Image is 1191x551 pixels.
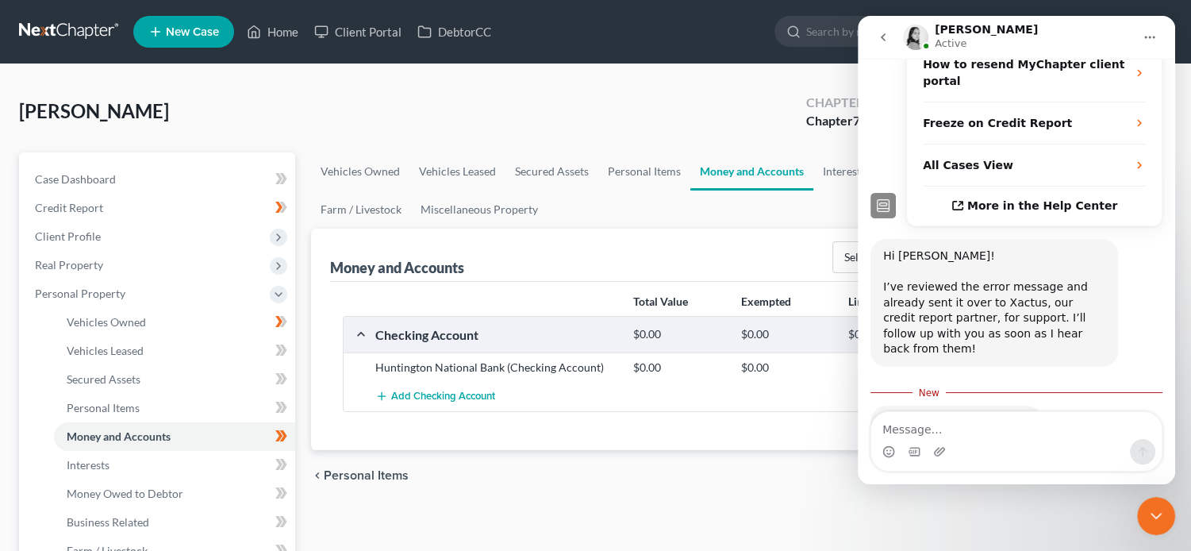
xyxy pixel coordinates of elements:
[625,360,732,376] div: $0.00
[806,17,951,46] input: Search by name...
[733,327,840,342] div: $0.00
[740,295,790,308] strong: Exempted
[324,469,409,482] span: Personal Items
[806,94,864,112] div: Chapter
[54,422,295,451] a: Money and Accounts
[625,327,732,342] div: $0.00
[67,344,144,357] span: Vehicles Leased
[411,191,547,229] a: Miscellaneous Property
[505,152,598,191] a: Secured Assets
[67,515,149,529] span: Business Related
[311,191,411,229] a: Farm / Livestock
[54,337,295,365] a: Vehicles Leased
[35,201,103,214] span: Credit Report
[67,372,140,386] span: Secured Assets
[54,365,295,394] a: Secured Assets
[67,458,109,472] span: Interests
[54,451,295,480] a: Interests
[375,382,495,411] button: Add Checking Account
[35,287,125,300] span: Personal Property
[690,152,813,191] a: Money and Accounts
[67,430,171,443] span: Money and Accounts
[848,295,874,308] strong: Limit
[22,194,295,222] a: Credit Report
[67,487,183,500] span: Money Owed to Debtor
[367,326,625,343] div: Checking Account
[54,308,295,337] a: Vehicles Owned
[806,112,864,130] div: Chapter
[311,469,324,482] i: chevron_left
[54,480,295,508] a: Money Owed to Debtor
[239,17,306,46] a: Home
[813,152,875,191] a: Interests
[311,152,409,191] a: Vehicles Owned
[67,315,146,329] span: Vehicles Owned
[409,152,505,191] a: Vehicles Leased
[598,152,690,191] a: Personal Items
[166,26,219,38] span: New Case
[35,258,103,272] span: Real Property
[306,17,409,46] a: Client Portal
[858,16,1175,484] iframe: Intercom live chat
[733,360,840,376] div: $0.00
[367,360,625,376] div: Huntington National Bank (Checking Account)
[409,17,499,46] a: DebtorCC
[633,295,688,308] strong: Total Value
[311,469,409,482] button: chevron_left Personal Items
[35,172,116,186] span: Case Dashboard
[19,99,169,122] span: [PERSON_NAME]
[840,327,947,342] div: $0.00
[391,391,495,403] span: Add Checking Account
[853,113,860,128] span: 7
[35,229,101,243] span: Client Profile
[54,508,295,537] a: Business Related
[54,394,295,422] a: Personal Items
[1137,497,1175,535] iframe: Intercom live chat
[22,165,295,194] a: Case Dashboard
[67,401,140,414] span: Personal Items
[330,258,464,277] div: Money and Accounts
